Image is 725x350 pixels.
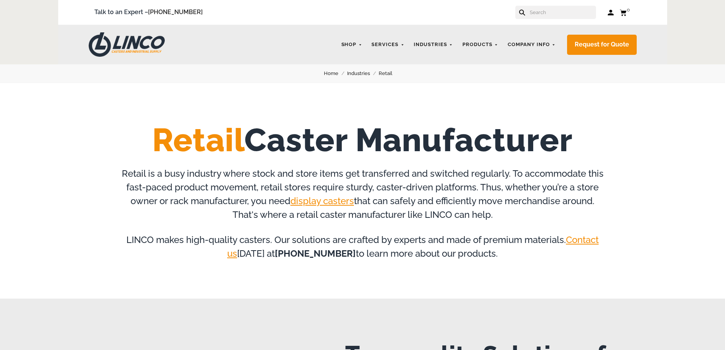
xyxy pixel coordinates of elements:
[64,121,661,159] h1: Caster Manufacturer
[148,8,203,16] a: [PHONE_NUMBER]
[607,9,614,16] a: Log in
[117,222,608,261] p: LINCO makes high-quality casters. Our solutions are crafted by experts and made of premium materi...
[529,6,596,19] input: Search
[347,69,379,78] a: Industries
[94,7,203,18] span: Talk to an Expert –
[275,248,356,259] strong: [PHONE_NUMBER]
[627,7,630,13] span: 0
[89,32,165,57] img: LINCO CASTERS & INDUSTRIAL SUPPLY
[504,37,559,52] a: Company Info
[324,69,347,78] a: Home
[368,37,408,52] a: Services
[338,37,366,52] a: Shop
[379,69,401,78] a: Retail
[117,167,608,222] p: Retail is a busy industry where stock and store items get transferred and switched regularly. To ...
[459,37,502,52] a: Products
[620,8,631,17] a: 0
[567,35,637,55] a: Request for Quote
[290,195,354,206] a: display casters
[152,121,244,159] span: Retail
[410,37,457,52] a: Industries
